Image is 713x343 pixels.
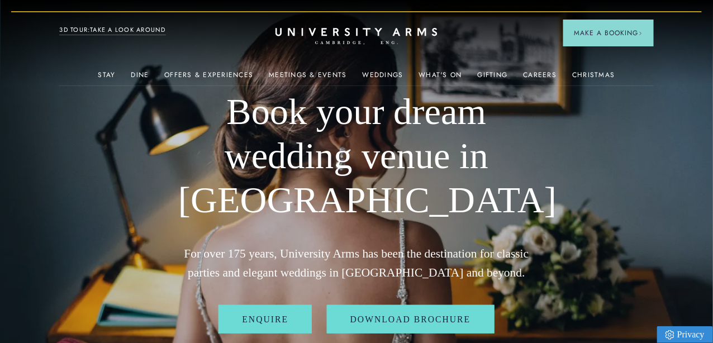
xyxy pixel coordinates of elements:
[574,28,643,38] span: Make a Booking
[131,71,149,85] a: Dine
[524,71,557,85] a: Careers
[639,31,643,35] img: Arrow icon
[164,71,253,85] a: Offers & Experiences
[657,326,713,343] a: Privacy
[327,305,495,334] a: Download Brochure
[666,330,674,340] img: Privacy
[178,244,535,283] p: For over 175 years, University Arms has been the destination for classic parties and elegant wedd...
[98,71,115,85] a: Stay
[363,71,403,85] a: Weddings
[419,71,462,85] a: What's On
[572,71,615,85] a: Christmas
[563,20,654,46] button: Make a BookingArrow icon
[218,305,312,334] a: Enquire
[59,25,166,35] a: 3D TOUR:TAKE A LOOK AROUND
[275,28,438,45] a: Home
[478,71,508,85] a: Gifting
[269,71,346,85] a: Meetings & Events
[178,89,535,222] h1: Book your dream wedding venue in [GEOGRAPHIC_DATA]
